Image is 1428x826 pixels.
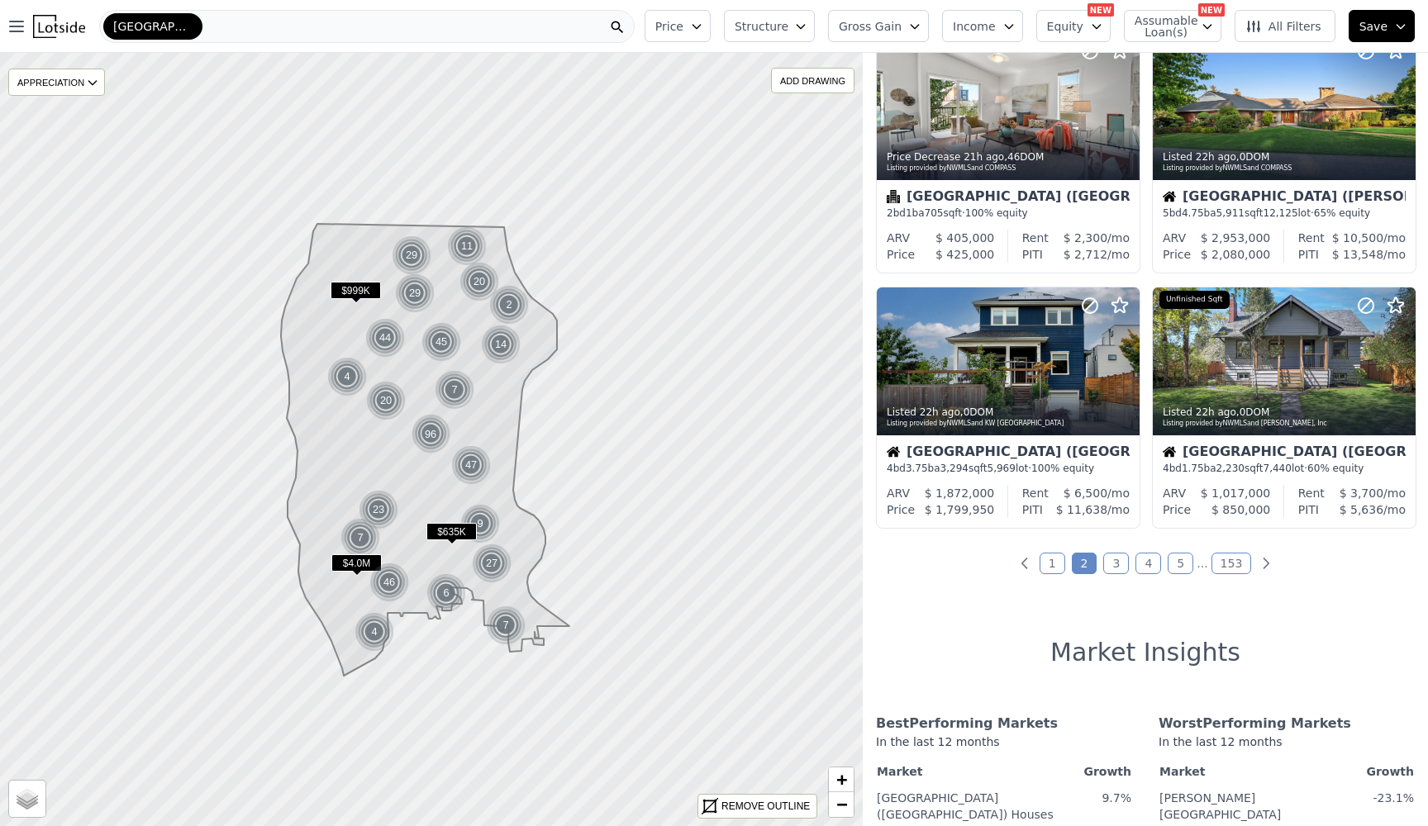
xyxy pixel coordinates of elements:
a: Layers [9,781,45,817]
div: PITI [1298,246,1319,263]
span: [GEOGRAPHIC_DATA] [113,18,193,35]
span: $ 5,636 [1340,503,1383,516]
div: 6 [426,573,466,613]
img: g1.png [355,612,395,652]
th: Growth [1083,760,1132,783]
th: Market [876,760,1083,783]
button: All Filters [1235,10,1335,42]
span: $ 3,700 [1340,487,1383,500]
span: − [836,794,847,814]
span: $ 2,712 [1064,248,1107,261]
div: PITI [1022,501,1043,518]
a: Page 3 [1103,553,1129,574]
div: 20 [366,381,406,420]
a: Next page [1258,555,1274,572]
div: Price [1163,501,1191,518]
time: 2025-08-25 22:14 [1196,151,1236,163]
div: 5 bd 4.75 ba sqft lot · 65% equity [1163,206,1406,220]
div: 4 [355,612,394,652]
div: Listed , 0 DOM [887,406,1131,419]
div: APPRECIATION [8,69,105,96]
img: g1.png [426,573,467,613]
img: g1.png [359,490,399,529]
div: 11 [447,226,487,266]
div: NEW [1198,3,1225,17]
a: Page 4 [1135,553,1161,574]
span: $999K [331,282,381,299]
div: 7 [435,370,474,410]
img: g1.png [489,285,530,325]
div: In the last 12 months [1159,733,1415,760]
span: Gross Gain [839,18,902,35]
div: /mo [1043,501,1130,518]
div: 9 [460,504,500,544]
div: 20 [459,262,499,301]
div: Price Decrease , 46 DOM [887,150,1131,164]
div: 7 [340,518,380,558]
span: $635K [426,523,477,540]
span: $ 850,000 [1211,503,1270,516]
div: PITI [1298,501,1319,518]
span: $ 1,799,950 [925,503,995,516]
span: 5,911 [1216,207,1245,219]
img: Condominium [887,190,900,203]
span: 12,125 [1264,207,1298,219]
div: ARV [887,230,910,246]
span: 2,230 [1216,463,1245,474]
a: Page 153 [1211,553,1252,574]
div: /mo [1043,246,1130,263]
a: Listed 22h ago,0DOMListing provided byNWMLSand KW [GEOGRAPHIC_DATA]House[GEOGRAPHIC_DATA] ([GEOGR... [876,287,1139,529]
a: Zoom out [829,792,854,817]
span: $ 10,500 [1332,231,1383,244]
div: Rent [1022,230,1049,246]
th: Growth [1365,760,1415,783]
span: $ 1,872,000 [925,487,995,500]
img: g1.png [451,445,492,485]
div: 4 [327,357,367,396]
span: Save [1359,18,1388,35]
div: 7 [486,605,526,645]
span: + [836,769,847,790]
span: $ 2,953,000 [1201,231,1271,244]
div: Rent [1022,485,1049,501]
div: ARV [887,485,910,501]
a: Page 1 [1040,553,1065,574]
div: Listed , 0 DOM [1163,406,1407,419]
img: g2.png [410,413,453,455]
img: g1.png [472,544,512,583]
div: Listing provided by NWMLS and COMPASS [887,164,1131,173]
span: 705 [925,207,944,219]
img: g1.png [369,563,410,602]
img: House [1163,445,1176,458]
div: 2 [489,285,529,325]
span: $ 1,017,000 [1201,487,1271,500]
div: $635K [426,523,477,547]
div: Price [887,501,915,518]
button: Assumable Loan(s) [1124,10,1221,42]
img: g1.png [486,605,526,645]
a: [GEOGRAPHIC_DATA] ([GEOGRAPHIC_DATA]) Houses [877,785,1054,823]
a: Listed 22h ago,0DOMListing provided byNWMLSand [PERSON_NAME], IncUnfinished SqftHouse[GEOGRAPHIC_... [1152,287,1415,529]
span: 7,440 [1264,463,1292,474]
span: Income [953,18,996,35]
img: g1.png [340,518,381,558]
div: ADD DRAWING [772,69,854,93]
div: 4 bd 1.75 ba sqft lot · 60% equity [1163,462,1406,475]
button: Equity [1036,10,1111,42]
span: $4.0M [331,554,382,572]
button: Price [645,10,711,42]
div: 45 [421,322,461,362]
div: 14 [481,325,521,364]
img: g1.png [365,318,406,358]
div: [GEOGRAPHIC_DATA] ([GEOGRAPHIC_DATA]) [887,445,1130,462]
div: 2 bd 1 ba sqft · 100% equity [887,206,1130,220]
img: g1.png [327,357,368,396]
div: REMOVE OUTLINE [721,799,810,814]
div: Unfinished Sqft [1159,291,1230,309]
div: Listing provided by NWMLS and COMPASS [1163,164,1407,173]
span: $ 11,638 [1056,503,1107,516]
a: Previous page [1016,555,1033,572]
div: 96 [410,413,452,455]
div: /mo [1319,246,1406,263]
span: $ 425,000 [935,248,994,261]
